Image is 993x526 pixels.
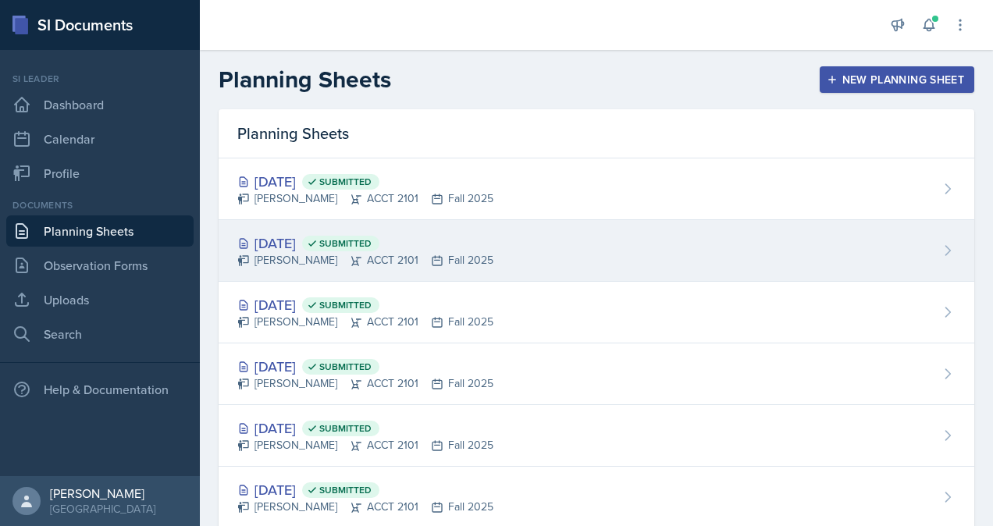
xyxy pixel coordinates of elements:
[237,375,493,392] div: [PERSON_NAME] ACCT 2101 Fall 2025
[319,484,372,496] span: Submitted
[219,220,974,282] a: [DATE] Submitted [PERSON_NAME]ACCT 2101Fall 2025
[237,479,493,500] div: [DATE]
[237,437,493,453] div: [PERSON_NAME] ACCT 2101 Fall 2025
[219,343,974,405] a: [DATE] Submitted [PERSON_NAME]ACCT 2101Fall 2025
[820,66,974,93] button: New Planning Sheet
[237,356,493,377] div: [DATE]
[219,282,974,343] a: [DATE] Submitted [PERSON_NAME]ACCT 2101Fall 2025
[237,499,493,515] div: [PERSON_NAME] ACCT 2101 Fall 2025
[237,314,493,330] div: [PERSON_NAME] ACCT 2101 Fall 2025
[219,405,974,467] a: [DATE] Submitted [PERSON_NAME]ACCT 2101Fall 2025
[6,123,194,155] a: Calendar
[50,485,155,501] div: [PERSON_NAME]
[6,198,194,212] div: Documents
[237,252,493,268] div: [PERSON_NAME] ACCT 2101 Fall 2025
[6,250,194,281] a: Observation Forms
[237,418,493,439] div: [DATE]
[319,237,372,250] span: Submitted
[319,176,372,188] span: Submitted
[219,109,974,158] div: Planning Sheets
[319,361,372,373] span: Submitted
[237,190,493,207] div: [PERSON_NAME] ACCT 2101 Fall 2025
[830,73,964,86] div: New Planning Sheet
[319,299,372,311] span: Submitted
[219,66,391,94] h2: Planning Sheets
[6,318,194,350] a: Search
[6,89,194,120] a: Dashboard
[237,233,493,254] div: [DATE]
[237,171,493,192] div: [DATE]
[219,158,974,220] a: [DATE] Submitted [PERSON_NAME]ACCT 2101Fall 2025
[50,501,155,517] div: [GEOGRAPHIC_DATA]
[237,294,493,315] div: [DATE]
[6,72,194,86] div: Si leader
[319,422,372,435] span: Submitted
[6,284,194,315] a: Uploads
[6,374,194,405] div: Help & Documentation
[6,158,194,189] a: Profile
[6,215,194,247] a: Planning Sheets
